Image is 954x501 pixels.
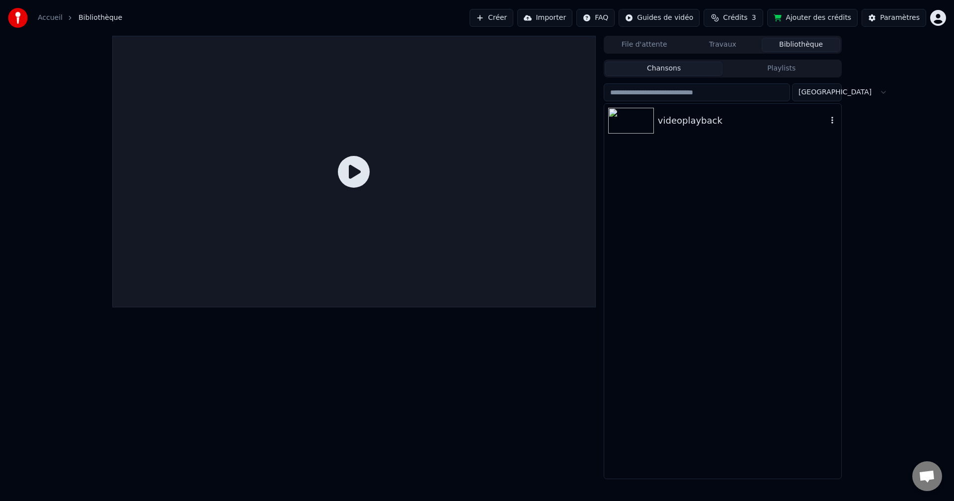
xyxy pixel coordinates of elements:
button: Bibliothèque [762,38,840,52]
div: Paramètres [880,13,920,23]
div: videoplayback [658,114,827,128]
button: FAQ [576,9,615,27]
div: Ouvrir le chat [912,461,942,491]
img: youka [8,8,28,28]
button: Crédits3 [704,9,763,27]
a: Accueil [38,13,63,23]
button: Chansons [605,62,723,76]
span: Crédits [723,13,747,23]
button: File d'attente [605,38,684,52]
span: 3 [752,13,756,23]
button: Créer [470,9,513,27]
button: Importer [517,9,572,27]
button: Guides de vidéo [619,9,700,27]
button: Ajouter des crédits [767,9,858,27]
nav: breadcrumb [38,13,122,23]
button: Paramètres [862,9,926,27]
button: Playlists [722,62,840,76]
button: Travaux [684,38,762,52]
span: Bibliothèque [79,13,122,23]
span: [GEOGRAPHIC_DATA] [798,87,872,97]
